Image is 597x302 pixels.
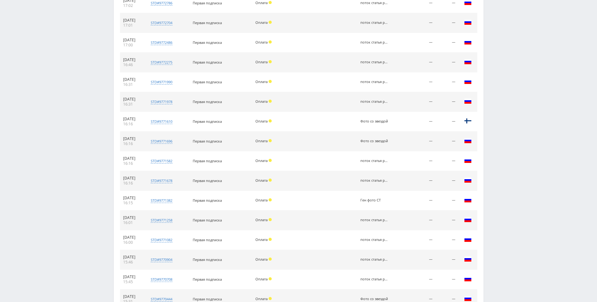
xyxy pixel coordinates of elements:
[360,297,389,301] div: Фото со звездой
[255,79,268,84] span: Оплата
[123,274,142,279] div: [DATE]
[436,112,458,132] td: —
[193,277,222,282] span: Первая подписка
[436,13,458,33] td: —
[123,279,142,284] div: 15:45
[464,196,472,204] img: rus.png
[151,1,172,6] div: std#9772786
[360,159,389,163] div: поток статья рерайт
[269,277,272,280] span: Холд
[464,157,472,164] img: rus.png
[255,198,268,202] span: Оплата
[360,238,389,242] div: поток статья рерайт
[151,20,172,25] div: std#9772704
[403,132,436,151] td: —
[193,40,222,45] span: Первая подписка
[193,119,222,124] span: Первая подписка
[436,191,458,211] td: —
[123,122,142,127] div: 16:16
[255,257,268,262] span: Оплата
[269,139,272,142] span: Холд
[436,270,458,289] td: —
[123,260,142,265] div: 15:46
[436,211,458,230] td: —
[403,171,436,191] td: —
[123,255,142,260] div: [DATE]
[123,117,142,122] div: [DATE]
[403,230,436,250] td: —
[151,297,172,302] div: std#9770444
[464,236,472,243] img: rus.png
[151,119,172,124] div: std#9771610
[360,218,389,222] div: поток статья рерайт
[269,159,272,162] span: Холд
[360,139,389,143] div: Фото со звездой
[360,277,389,281] div: поток статья рерайт
[360,21,389,25] div: поток статья рерайт
[403,270,436,289] td: —
[255,40,268,44] span: Оплата
[403,112,436,132] td: —
[193,80,222,84] span: Первая подписка
[436,171,458,191] td: —
[464,117,472,125] img: fin.png
[151,257,172,262] div: std#9770904
[123,62,142,67] div: 16:46
[255,178,268,183] span: Оплата
[123,141,142,146] div: 16:16
[255,277,268,281] span: Оплата
[255,119,268,123] span: Оплата
[193,178,222,183] span: Первая подписка
[436,92,458,112] td: —
[123,102,142,107] div: 16:31
[436,132,458,151] td: —
[360,100,389,104] div: поток статья рерайт
[360,40,389,44] div: поток статья рерайт
[151,40,172,45] div: std#9772486
[123,235,142,240] div: [DATE]
[123,136,142,141] div: [DATE]
[151,237,172,242] div: std#9771082
[255,0,268,5] span: Оплата
[269,100,272,103] span: Холд
[464,38,472,46] img: rus.png
[269,21,272,24] span: Холд
[193,60,222,65] span: Первая подписка
[151,159,172,164] div: std#9771582
[255,237,268,242] span: Оплата
[193,297,222,301] span: Первая подписка
[403,13,436,33] td: —
[123,82,142,87] div: 16:31
[436,151,458,171] td: —
[193,198,222,203] span: Первая подписка
[123,181,142,186] div: 16:16
[464,176,472,184] img: rus.png
[403,72,436,92] td: —
[436,33,458,53] td: —
[123,18,142,23] div: [DATE]
[123,220,142,225] div: 16:01
[360,179,389,183] div: поток статья рерайт
[193,237,222,242] span: Первая подписка
[464,255,472,263] img: rus.png
[360,60,389,64] div: поток статья рерайт
[403,250,436,270] td: —
[193,218,222,222] span: Первая подписка
[464,216,472,223] img: rus.png
[436,72,458,92] td: —
[403,191,436,211] td: —
[269,40,272,44] span: Холд
[269,80,272,83] span: Холд
[360,1,389,5] div: поток статья рерайт
[360,198,389,202] div: Ген фото СТ
[269,119,272,122] span: Холд
[255,296,268,301] span: Оплата
[123,156,142,161] div: [DATE]
[464,275,472,283] img: rus.png
[151,198,172,203] div: std#9771382
[269,60,272,63] span: Холд
[269,218,272,221] span: Холд
[123,215,142,220] div: [DATE]
[193,159,222,163] span: Первая подписка
[269,179,272,182] span: Холд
